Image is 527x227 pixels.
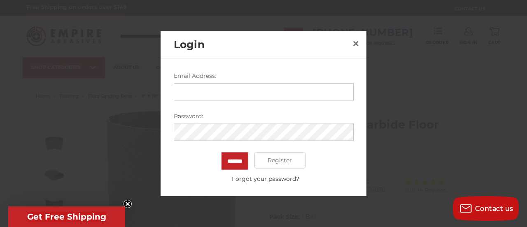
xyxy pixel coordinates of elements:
h2: Login [174,37,349,52]
label: Email Address: [174,71,354,80]
label: Password: [174,112,354,120]
a: Register [254,152,306,168]
span: Contact us [475,205,513,213]
a: Close [349,37,362,50]
span: × [352,35,359,51]
button: Contact us [453,196,519,221]
button: Close teaser [124,200,132,208]
a: Forgot your password? [178,174,353,183]
div: Get Free ShippingClose teaser [8,206,125,227]
span: Get Free Shipping [27,212,106,222]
